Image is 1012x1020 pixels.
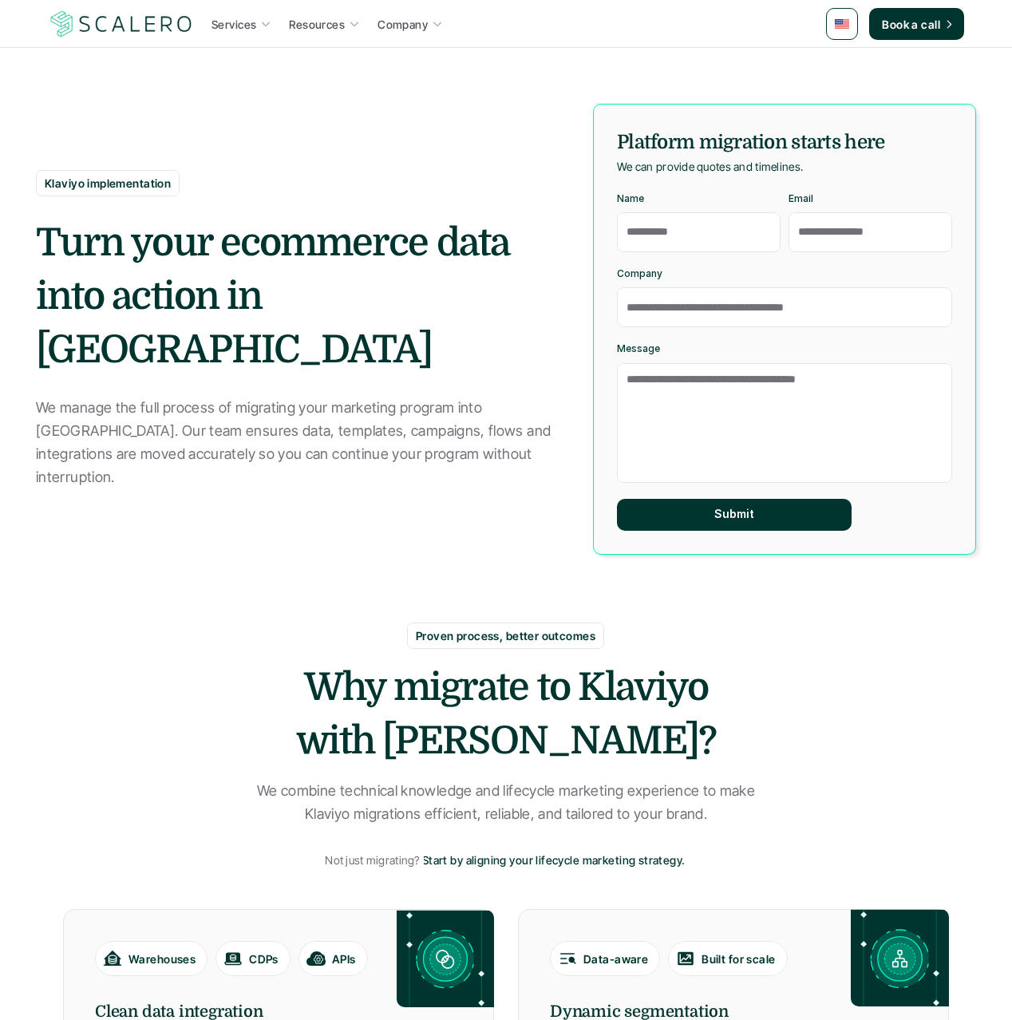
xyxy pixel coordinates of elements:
[211,16,256,33] p: Services
[617,156,803,176] p: We can provide quotes and timelines.
[378,16,428,33] p: Company
[36,216,557,378] h2: Turn your ecommerce data into action in [GEOGRAPHIC_DATA]
[249,951,279,967] p: CDPs
[702,951,775,967] p: Built for scale
[48,9,195,39] img: Scalero company logotype
[45,175,171,192] p: Klaviyo implementation
[617,343,660,354] p: Message
[617,212,781,252] input: Name
[128,951,196,967] p: Warehouses
[869,8,964,40] a: Book a call
[325,850,419,870] p: Not just migrating?
[332,951,356,967] p: APIs
[617,499,852,531] button: Submit
[36,397,555,488] p: We manage the full process of migrating your marketing program into [GEOGRAPHIC_DATA]. Our team e...
[289,16,345,33] p: Resources
[617,193,644,204] p: Name
[617,287,952,327] input: Company
[247,780,765,826] p: We combine technical knowledge and lifecycle marketing experience to make Klaviyo migrations effi...
[789,193,813,204] p: Email
[416,627,595,644] p: Proven process, better outcomes
[714,508,754,521] p: Submit
[617,363,952,483] textarea: Message
[267,661,745,768] h2: Why migrate to Klaviyo with [PERSON_NAME]?
[422,852,689,868] a: Start by aligning your lifecycle marketing strategy.
[882,16,940,33] p: Book a call
[617,128,952,156] h5: Platform migration starts here
[48,10,195,38] a: Scalero company logotype
[789,212,952,252] input: Email
[617,268,662,279] p: Company
[583,951,648,967] p: Data-aware
[422,852,686,868] p: Start by aligning your lifecycle marketing strategy.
